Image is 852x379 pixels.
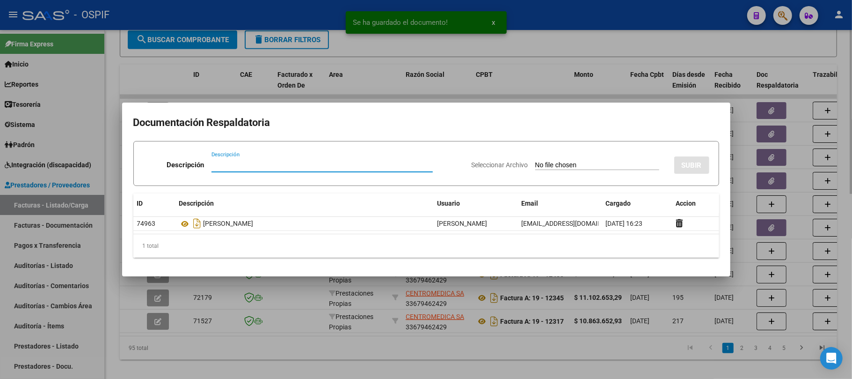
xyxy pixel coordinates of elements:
[133,193,175,214] datatable-header-cell: ID
[179,216,430,231] div: [PERSON_NAME]
[437,200,460,207] span: Usuario
[175,193,434,214] datatable-header-cell: Descripción
[522,220,626,227] span: [EMAIL_ADDRESS][DOMAIN_NAME]
[133,114,719,132] h2: Documentación Respaldatoria
[518,193,602,214] datatable-header-cell: Email
[682,161,702,170] span: SUBIR
[191,216,204,231] i: Descargar documento
[606,220,643,227] span: [DATE] 16:23
[137,220,156,227] span: 74963
[472,161,528,169] span: Seleccionar Archivo
[820,347,843,370] div: Open Intercom Messenger
[676,200,696,207] span: Accion
[602,193,672,214] datatable-header-cell: Cargado
[179,200,214,207] span: Descripción
[674,156,709,174] button: SUBIR
[434,193,518,214] datatable-header-cell: Usuario
[137,200,143,207] span: ID
[606,200,631,207] span: Cargado
[522,200,539,207] span: Email
[167,160,204,171] p: Descripción
[133,234,719,258] div: 1 total
[437,220,488,227] span: [PERSON_NAME]
[672,193,719,214] datatable-header-cell: Accion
